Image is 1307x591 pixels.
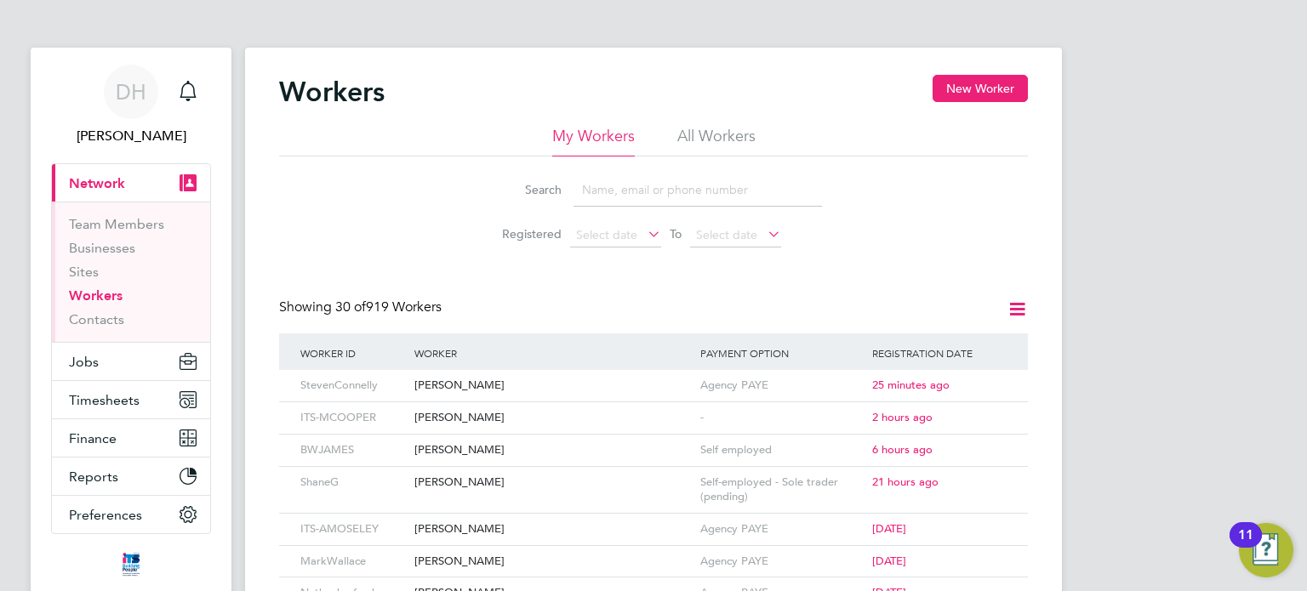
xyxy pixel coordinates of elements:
a: StevenConnelly[PERSON_NAME]Agency PAYE25 minutes ago [296,369,1011,384]
div: Registration Date [868,333,1011,372]
span: To [665,223,687,245]
button: Timesheets [52,381,210,418]
div: [PERSON_NAME] [410,402,696,434]
div: Agency PAYE [696,370,868,401]
a: Businesses [69,240,135,256]
span: Daniel Hayward [51,126,211,146]
a: BWJAMES[PERSON_NAME]Self employed6 hours ago [296,434,1011,448]
a: Go to home page [51,551,211,578]
div: 11 [1238,535,1253,557]
button: Preferences [52,496,210,533]
div: ITS-MCOOPER [296,402,410,434]
span: 6 hours ago [872,442,933,457]
label: Search [485,182,562,197]
span: Select date [576,227,637,242]
div: Showing [279,298,445,316]
button: Network [52,164,210,202]
img: itsconstruction-logo-retina.png [119,551,143,578]
div: - [696,402,868,434]
span: 919 Workers [335,298,442,315]
div: [PERSON_NAME] [410,467,696,498]
div: Agency PAYE [696,514,868,545]
span: DH [116,81,146,103]
a: ITS-MCOOPER[PERSON_NAME]-2 hours ago [296,401,1011,416]
span: Network [69,175,125,191]
div: BWJAMES [296,435,410,466]
div: [PERSON_NAME] [410,514,696,545]
span: Jobs [69,354,99,370]
span: 30 of [335,298,366,315]
button: Jobs [52,343,210,380]
div: [PERSON_NAME] [410,546,696,577]
div: [PERSON_NAME] [410,435,696,466]
label: Registered [485,226,562,242]
div: Agency PAYE [696,546,868,577]
span: [DATE] [872,521,906,536]
h2: Workers [279,75,385,109]
div: StevenConnelly [296,370,410,401]
button: Reports [52,457,210,495]
span: Finance [69,430,117,446]
span: Preferences [69,507,142,523]
a: ITS-AMOSELEY[PERSON_NAME]Agency PAYE[DATE] [296,513,1011,527]
span: 21 hours ago [872,475,939,489]
a: Nathanhurford[PERSON_NAME]Agency PAYE[DATE] [296,577,1011,591]
a: Sites [69,264,99,280]
span: 2 hours ago [872,410,933,424]
div: Payment Option [696,333,868,372]
li: My Workers [552,126,635,156]
div: Self-employed - Sole trader (pending) [696,467,868,513]
span: Timesheets [69,392,140,408]
button: Open Resource Center, 11 new notifications [1239,523,1293,577]
a: Workers [69,287,123,304]
div: [PERSON_NAME] [410,370,696,401]
div: Network [52,202,210,342]
a: Contacts [69,311,124,327]
a: DH[PERSON_NAME] [51,65,211,146]
span: Reports [69,469,118,485]
button: New Worker [933,75,1028,102]
span: Select date [696,227,757,242]
a: MarkWallace[PERSON_NAME]Agency PAYE[DATE] [296,545,1011,560]
input: Name, email or phone number [574,173,822,207]
div: ShaneG [296,467,410,498]
li: All Workers [677,126,756,156]
span: 25 minutes ago [872,378,950,392]
button: Finance [52,419,210,457]
div: ITS-AMOSELEY [296,514,410,545]
div: MarkWallace [296,546,410,577]
span: [DATE] [872,554,906,568]
div: Self employed [696,435,868,466]
a: ShaneG[PERSON_NAME]Self-employed - Sole trader (pending)21 hours ago [296,466,1011,480]
a: Team Members [69,216,164,232]
div: Worker ID [296,333,410,372]
div: Worker [410,333,696,372]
